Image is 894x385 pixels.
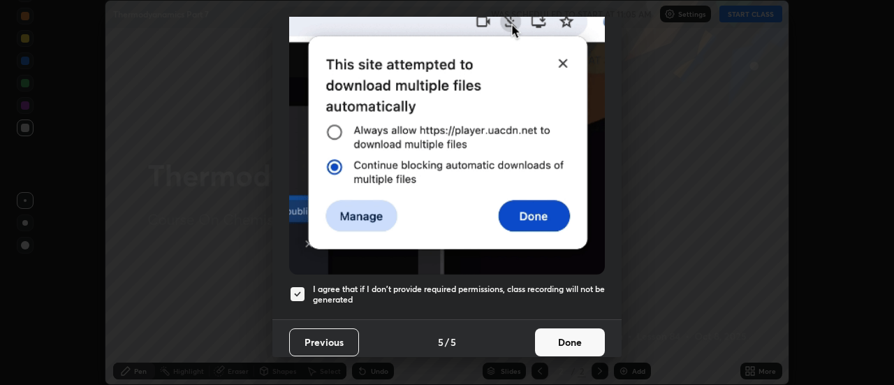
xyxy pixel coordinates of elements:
h4: / [445,335,449,349]
button: Done [535,328,605,356]
button: Previous [289,328,359,356]
h4: 5 [438,335,444,349]
h4: 5 [450,335,456,349]
h5: I agree that if I don't provide required permissions, class recording will not be generated [313,284,605,305]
